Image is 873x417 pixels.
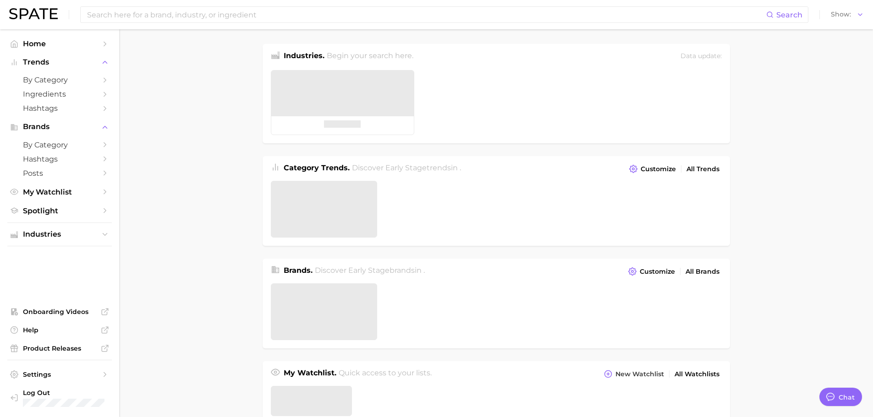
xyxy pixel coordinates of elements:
a: by Category [7,138,112,152]
span: Discover Early Stage trends in . [352,163,461,172]
a: Settings [7,368,112,381]
span: Trends [23,58,96,66]
h2: Begin your search here. [327,50,413,63]
button: New Watchlist [602,368,666,380]
a: All Brands [683,265,722,278]
span: Customize [640,268,675,276]
a: Onboarding Videos [7,305,112,319]
span: Discover Early Stage brands in . [315,266,425,275]
span: Settings [23,370,96,379]
a: Help [7,323,112,337]
a: Spotlight [7,204,112,218]
a: All Trends [684,163,722,175]
span: All Trends [686,165,719,173]
a: All Watchlists [672,368,722,380]
a: Ingredients [7,87,112,101]
span: Hashtags [23,155,96,163]
span: Customize [641,165,676,173]
img: SPATE [9,8,58,19]
span: Hashtags [23,104,96,113]
input: Search here for a brand, industry, or ingredient [86,7,766,22]
a: Hashtags [7,101,112,115]
span: Show [831,12,851,17]
h1: My Watchlist. [284,368,336,380]
a: Posts [7,166,112,180]
button: Brands [7,120,112,134]
span: My Watchlist [23,188,96,196]
a: Product Releases [7,341,112,355]
span: All Watchlists [675,370,719,378]
span: Product Releases [23,344,96,352]
span: Brands [23,123,96,131]
button: Trends [7,55,112,69]
span: Search [776,11,802,19]
h2: Quick access to your lists. [339,368,432,380]
button: Customize [626,265,677,278]
span: Brands . [284,266,313,275]
h1: Industries. [284,50,324,63]
span: by Category [23,141,96,149]
a: Log out. Currently logged in with e-mail raj@netrush.com. [7,386,112,410]
span: Ingredients [23,90,96,98]
span: Spotlight [23,206,96,215]
span: All Brands [686,268,719,276]
span: Help [23,326,96,334]
button: Customize [627,162,678,175]
a: by Category [7,73,112,87]
button: Show [829,9,866,21]
span: Category Trends . [284,163,350,172]
span: Industries [23,230,96,238]
a: My Watchlist [7,185,112,199]
span: by Category [23,76,96,84]
span: Onboarding Videos [23,308,96,316]
a: Hashtags [7,152,112,166]
a: Home [7,37,112,51]
button: Industries [7,227,112,241]
div: Data update: [681,50,722,63]
span: Home [23,39,96,48]
span: New Watchlist [615,370,664,378]
span: Posts [23,169,96,178]
span: Log Out [23,389,104,397]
